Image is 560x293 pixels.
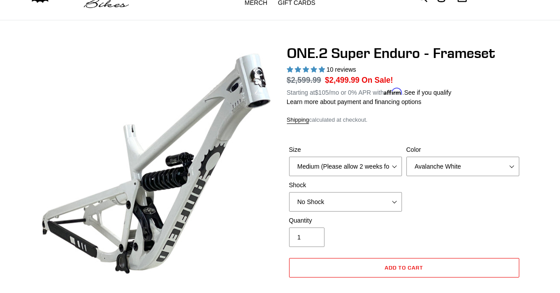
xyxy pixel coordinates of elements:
[325,76,359,85] span: $2,499.99
[406,145,519,154] label: Color
[287,76,321,85] s: $2,599.99
[404,89,452,96] a: See if you qualify - Learn more about Affirm Financing (opens in modal)
[287,98,421,105] a: Learn more about payment and financing options
[385,264,423,271] span: Add to cart
[315,89,328,96] span: $105
[362,74,393,86] span: On Sale!
[287,116,309,124] a: Shipping
[384,88,402,95] span: Affirm
[287,86,452,97] p: Starting at /mo or 0% APR with .
[289,145,402,154] label: Size
[287,45,521,62] h1: ONE.2 Super Enduro - Frameset
[326,66,356,73] span: 10 reviews
[289,181,402,190] label: Shock
[287,116,521,124] div: calculated at checkout.
[287,66,327,73] span: 5.00 stars
[289,216,402,225] label: Quantity
[289,258,519,278] button: Add to cart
